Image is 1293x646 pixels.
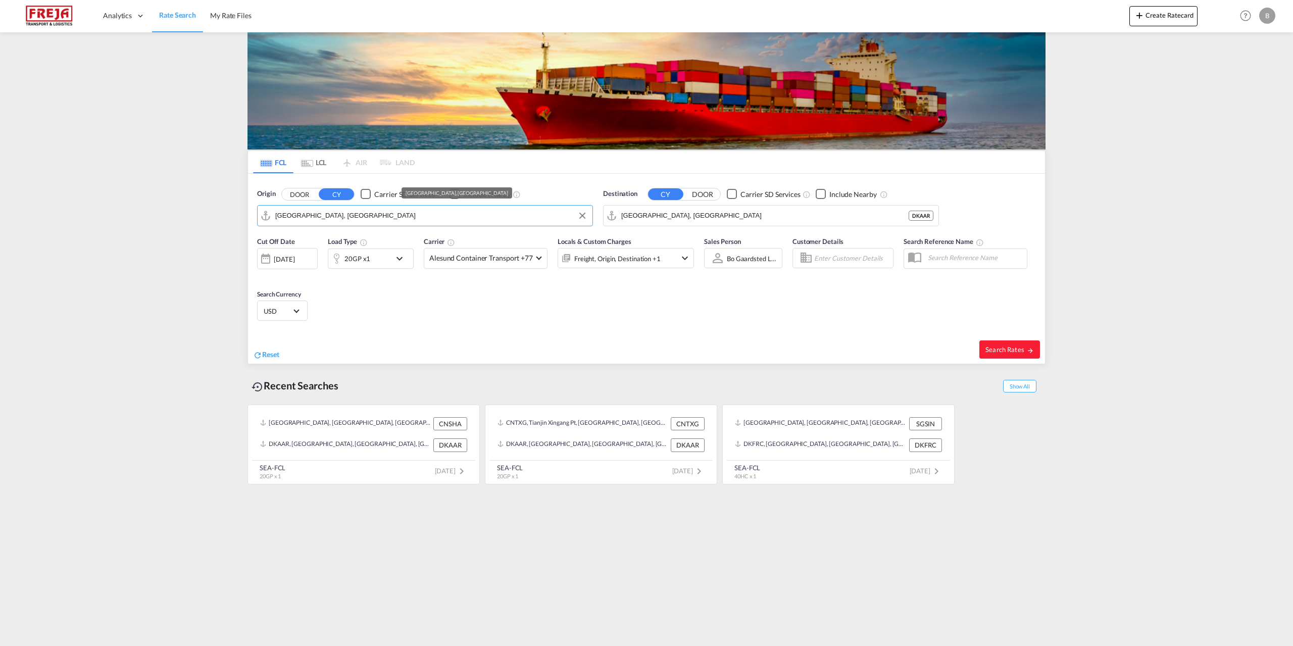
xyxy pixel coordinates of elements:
div: 20GP x1 [344,252,370,266]
md-icon: icon-chevron-right [456,465,468,477]
md-icon: icon-refresh [253,351,262,360]
md-checkbox: Checkbox No Ink [816,189,877,200]
span: Destination [603,189,637,199]
md-icon: icon-plus 400-fg [1133,9,1146,21]
div: SGSIN [909,417,942,430]
div: Carrier SD Services [740,189,801,200]
img: 586607c025bf11f083711d99603023e7.png [15,5,83,27]
md-icon: Your search will be saved by the below given name [976,238,984,246]
md-input-container: Aarhus, DKAAR [604,206,938,226]
div: DKAAR [909,211,933,221]
span: Help [1237,7,1254,24]
div: CNTXG [671,417,705,430]
div: 20GP x1icon-chevron-down [328,249,414,269]
img: LCL+%26+FCL+BACKGROUND.png [247,32,1046,150]
md-select: Select Currency: $ USDUnited States Dollar [263,304,302,318]
input: Search by Port [275,208,587,223]
div: Freight Origin Destination Factory Stuffingicon-chevron-down [558,248,694,268]
div: Origin DOOR CY Checkbox No InkUnchecked: Search for CY (Container Yard) services for all selected... [248,174,1045,364]
md-checkbox: Checkbox No Ink [450,189,511,200]
span: 20GP x 1 [260,473,281,479]
md-icon: icon-arrow-right [1027,347,1034,354]
span: Sales Person [704,237,741,245]
recent-search-card: CNTXG, Tianjin Xingang Pt, [GEOGRAPHIC_DATA], [GEOGRAPHIC_DATA] & [GEOGRAPHIC_DATA], [GEOGRAPHIC_... [485,405,717,484]
md-icon: icon-chevron-right [693,465,705,477]
md-checkbox: Checkbox No Ink [361,189,434,200]
div: Freight Origin Destination Factory Stuffing [574,252,661,266]
span: Reset [262,350,279,359]
div: CNSHA [433,417,467,430]
md-icon: icon-backup-restore [252,381,264,393]
recent-search-card: [GEOGRAPHIC_DATA], [GEOGRAPHIC_DATA], [GEOGRAPHIC_DATA], [GEOGRAPHIC_DATA] & [GEOGRAPHIC_DATA], [... [247,405,480,484]
md-icon: icon-chevron-down [679,252,691,264]
div: DKAAR [433,438,467,452]
md-datepicker: Select [257,268,265,282]
div: DKFRC, Fredericia, Denmark, Northern Europe, Europe [735,438,907,452]
md-icon: The selected Trucker/Carrierwill be displayed in the rate results If the rates are from another f... [447,238,455,246]
input: Enter Customer Details [814,251,890,266]
md-pagination-wrapper: Use the left and right arrow keys to navigate between tabs [253,151,415,173]
div: CNSHA, Shanghai, China, Greater China & Far East Asia, Asia Pacific [260,417,431,430]
md-icon: icon-information-outline [360,238,368,246]
md-icon: icon-chevron-down [393,253,411,265]
md-icon: icon-chevron-right [930,465,942,477]
button: icon-plus 400-fgCreate Ratecard [1129,6,1198,26]
div: Help [1237,7,1259,25]
button: Search Ratesicon-arrow-right [979,340,1040,359]
span: Search Rates [985,345,1034,354]
div: SEA-FCL [260,463,285,472]
div: icon-refreshReset [253,350,279,361]
input: Search Reference Name [923,250,1027,265]
div: DKAAR, Aarhus, Denmark, Northern Europe, Europe [260,438,431,452]
span: Cut Off Date [257,237,295,245]
span: 20GP x 1 [497,473,518,479]
div: Include Nearby [829,189,877,200]
div: [GEOGRAPHIC_DATA], [GEOGRAPHIC_DATA] [406,187,508,198]
div: [DATE] [274,255,294,264]
span: Locals & Custom Charges [558,237,631,245]
div: SEA-FCL [497,463,523,472]
button: CY [319,188,354,200]
div: [DATE] [257,248,318,269]
md-icon: Unchecked: Ignores neighbouring ports when fetching rates.Checked : Includes neighbouring ports w... [880,190,888,198]
input: Search by Port [621,208,909,223]
div: DKAAR, Aarhus, Denmark, Northern Europe, Europe [498,438,668,452]
div: SGSIN, Singapore, Singapore, South East Asia, Asia Pacific [735,417,907,430]
md-icon: Unchecked: Search for CY (Container Yard) services for all selected carriers.Checked : Search for... [803,190,811,198]
span: Analytics [103,11,132,21]
span: [DATE] [672,467,705,475]
span: USD [264,307,292,316]
span: Carrier [424,237,455,245]
div: Bo Gaardsted Lumbye [727,255,790,263]
md-icon: Unchecked: Ignores neighbouring ports when fetching rates.Checked : Includes neighbouring ports w... [513,190,521,198]
span: Origin [257,189,275,199]
div: CNTXG, Tianjin Xingang Pt, China, Greater China & Far East Asia, Asia Pacific [498,417,668,430]
span: Alesund Container Transport +77 [429,253,533,263]
div: B [1259,8,1275,24]
span: 40HC x 1 [734,473,756,479]
span: Rate Search [159,11,196,19]
div: Carrier SD Services [374,189,434,200]
button: DOOR [282,188,317,200]
div: DKAAR [671,438,705,452]
span: Search Reference Name [904,237,984,245]
md-input-container: Shanghai, CNSHA [258,206,592,226]
span: Show All [1003,380,1036,392]
span: [DATE] [435,467,468,475]
span: Load Type [328,237,368,245]
md-tab-item: LCL [293,151,334,173]
button: DOOR [685,188,720,200]
span: Customer Details [792,237,843,245]
span: My Rate Files [210,11,252,20]
button: Clear Input [575,208,590,223]
span: Search Currency [257,290,301,298]
md-checkbox: Checkbox No Ink [727,189,801,200]
md-tab-item: FCL [253,151,293,173]
button: CY [648,188,683,200]
span: [DATE] [910,467,942,475]
recent-search-card: [GEOGRAPHIC_DATA], [GEOGRAPHIC_DATA], [GEOGRAPHIC_DATA], [GEOGRAPHIC_DATA], [GEOGRAPHIC_DATA] SGS... [722,405,955,484]
md-select: Sales Person: Bo Gaardsted Lumbye [726,251,779,266]
div: DKFRC [909,438,942,452]
div: Recent Searches [247,374,342,397]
